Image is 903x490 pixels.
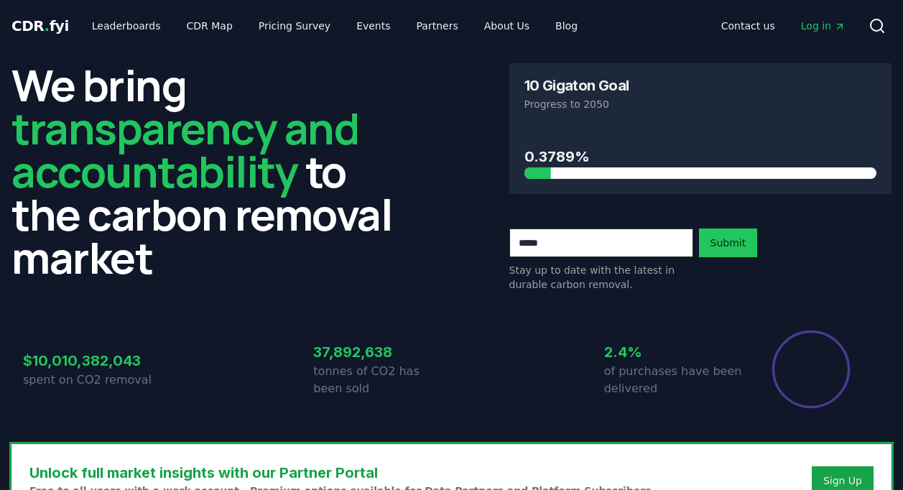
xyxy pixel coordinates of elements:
span: Log in [801,19,846,33]
a: CDR.fyi [11,16,69,36]
div: Percentage of sales delivered [771,329,851,410]
button: Submit [699,228,758,257]
p: of purchases have been delivered [604,363,742,397]
a: CDR Map [175,13,244,39]
a: Contact us [710,13,787,39]
a: Leaderboards [80,13,172,39]
span: CDR fyi [11,17,69,34]
a: Partners [405,13,470,39]
h3: Unlock full market insights with our Partner Portal [29,462,655,484]
h3: $10,010,382,043 [23,350,161,371]
h3: 37,892,638 [313,341,451,363]
a: About Us [473,13,541,39]
p: spent on CO2 removal [23,371,161,389]
a: Events [345,13,402,39]
p: tonnes of CO2 has been sold [313,363,451,397]
a: Pricing Survey [247,13,342,39]
span: . [45,17,50,34]
h2: We bring to the carbon removal market [11,63,394,279]
span: transparency and accountability [11,98,358,200]
a: Sign Up [823,473,862,488]
h3: 2.4% [604,341,742,363]
nav: Main [80,13,589,39]
a: Log in [789,13,857,39]
h3: 10 Gigaton Goal [524,78,629,93]
a: Blog [544,13,589,39]
p: Progress to 2050 [524,97,877,111]
p: Stay up to date with the latest in durable carbon removal. [509,263,693,292]
nav: Main [710,13,857,39]
h3: 0.3789% [524,146,877,167]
